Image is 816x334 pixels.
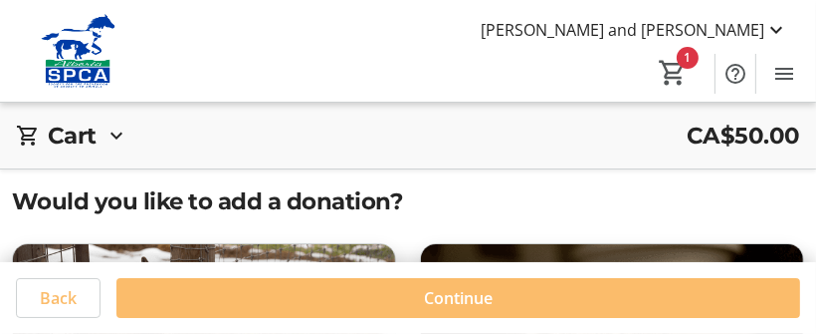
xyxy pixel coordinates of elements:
[40,286,77,310] span: Back
[16,278,101,318] button: Back
[481,18,764,42] span: [PERSON_NAME] and [PERSON_NAME]
[12,14,144,89] img: Alberta SPCA's Logo
[465,14,804,46] button: [PERSON_NAME] and [PERSON_NAME]
[687,119,800,153] span: CA$50.00
[48,119,97,153] h2: Cart
[116,278,800,318] button: Continue
[424,286,493,310] span: Continue
[12,184,804,218] h2: Would you like to add a donation?
[715,54,755,94] button: Help
[655,55,691,91] button: Cart
[764,54,804,94] button: Menu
